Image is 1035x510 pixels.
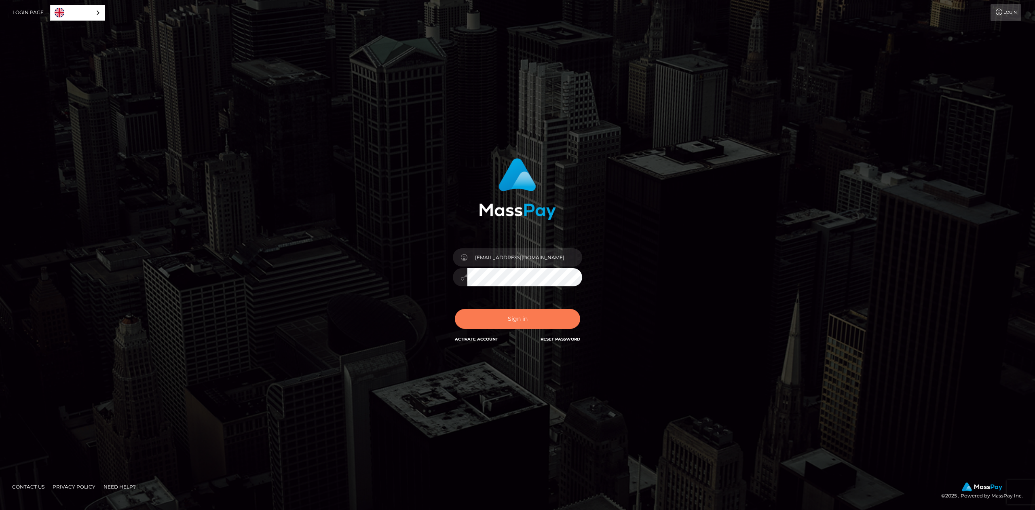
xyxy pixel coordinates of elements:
a: Need Help? [100,480,139,493]
input: E-mail... [467,248,582,267]
aside: Language selected: English [50,5,105,21]
img: MassPay [962,482,1002,491]
a: Contact Us [9,480,48,493]
a: Activate Account [455,336,498,342]
div: © 2025 , Powered by MassPay Inc. [941,482,1029,500]
a: Reset Password [541,336,580,342]
div: Language [50,5,105,21]
a: English [51,5,105,20]
a: Login [991,4,1021,21]
a: Login Page [13,4,44,21]
button: Sign in [455,309,580,329]
a: Privacy Policy [49,480,99,493]
img: MassPay Login [479,158,556,220]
